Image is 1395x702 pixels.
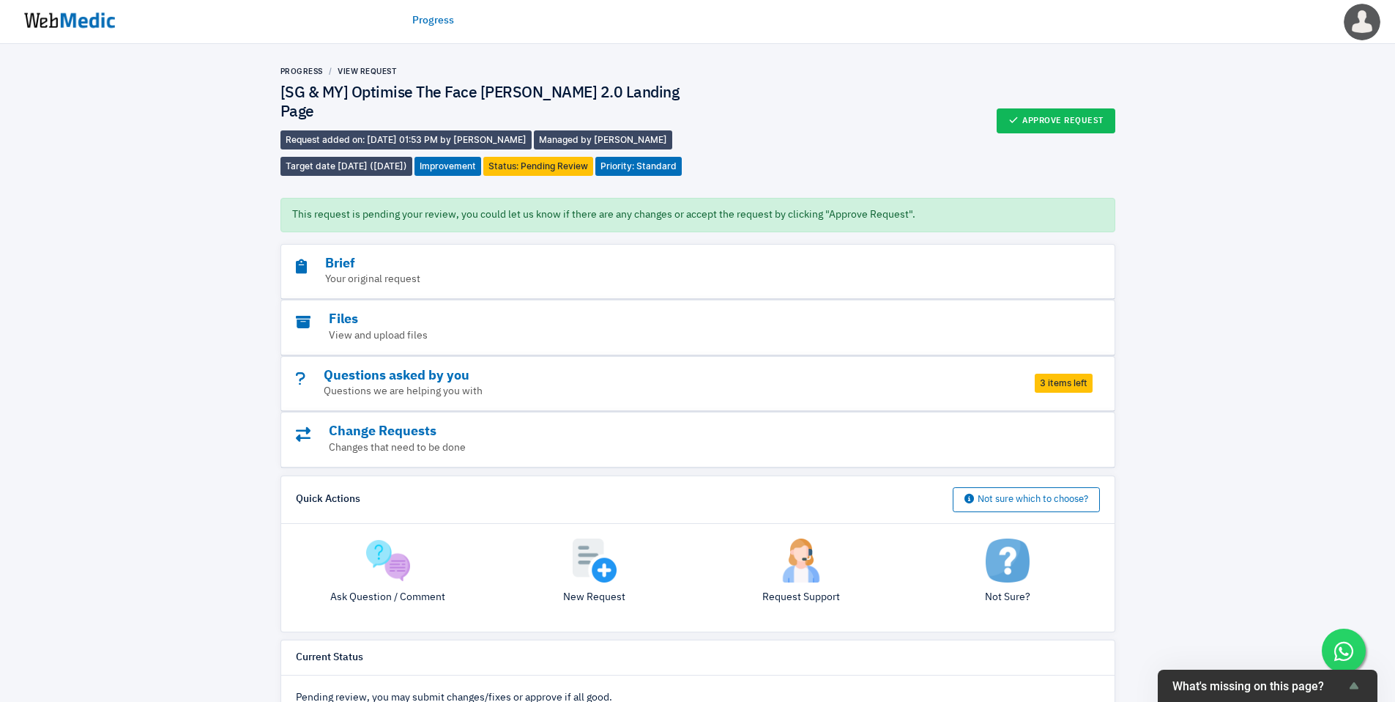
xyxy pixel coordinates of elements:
h4: [SG & MY] Optimise The Face [PERSON_NAME] 2.0 Landing Page [280,84,698,123]
img: not-sure.png [986,539,1030,583]
p: Request Support [709,590,893,605]
p: Not Sure? [915,590,1100,605]
img: support.png [779,539,823,583]
h3: Files [296,311,1019,328]
h6: Current Status [296,651,363,665]
span: Priority: Standard [595,157,682,176]
span: What's missing on this page? [1172,679,1345,693]
p: Questions we are helping you with [296,384,1019,399]
span: Status: Pending Review [483,157,593,176]
span: Managed by [PERSON_NAME] [534,130,672,149]
span: Request added on: [DATE] 01:53 PM by [PERSON_NAME] [280,130,532,149]
img: question.png [366,539,410,583]
span: Improvement [414,157,481,176]
nav: breadcrumb [280,66,698,77]
p: Changes that need to be done [296,440,1019,456]
div: This request is pending your review, you could let us know if there are any changes or accept the... [280,198,1115,232]
p: Your original request [296,272,1019,287]
span: 3 items left [1035,374,1093,393]
h3: Change Requests [296,424,1019,440]
a: View Request [338,67,397,75]
button: Approve Request [997,108,1115,133]
button: Show survey - What's missing on this page? [1172,677,1363,695]
a: Progress [412,13,454,29]
h3: Brief [296,256,1019,273]
h3: Questions asked by you [296,368,1019,385]
a: Progress [280,67,323,75]
img: add.png [573,539,617,583]
span: Target date [DATE] ([DATE]) [280,157,412,176]
p: View and upload files [296,328,1019,344]
p: Ask Question / Comment [296,590,480,605]
button: Not sure which to choose? [953,487,1100,512]
h6: Quick Actions [296,493,360,506]
p: New Request [502,590,687,605]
